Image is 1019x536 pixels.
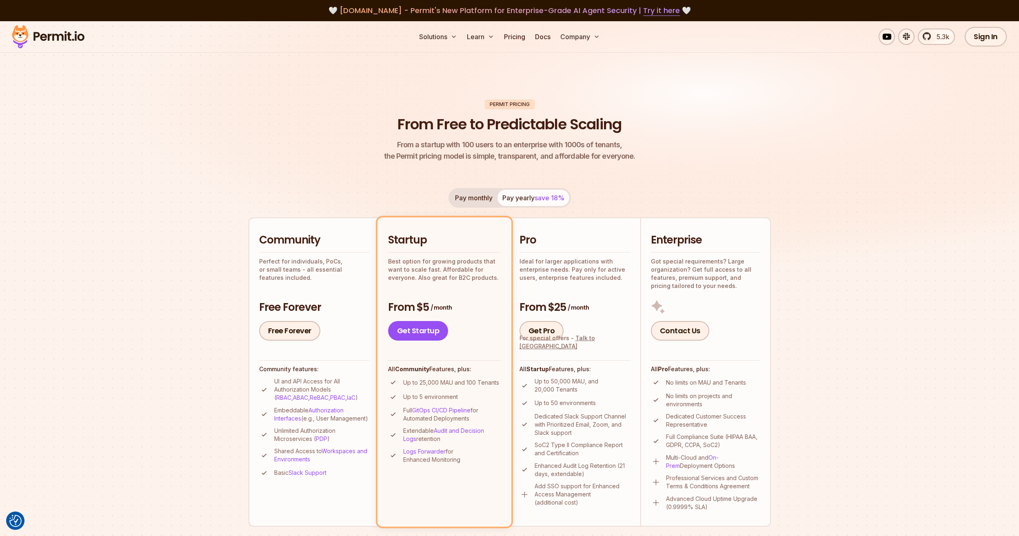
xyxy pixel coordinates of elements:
a: Audit and Decision Logs [403,427,484,442]
p: Perfect for individuals, PoCs, or small teams - all essential features included. [259,257,369,282]
a: Docs [532,29,554,45]
h1: From Free to Predictable Scaling [397,114,622,135]
span: / month [568,303,589,312]
div: Permit Pricing [485,100,535,109]
h4: All Features, plus: [388,365,501,373]
p: No limits on projects and environments [666,392,760,408]
p: Shared Access to [274,447,369,463]
a: Authorization Interfaces [274,407,344,422]
p: the Permit pricing model is simple, transparent, and affordable for everyone. [384,139,635,162]
p: Up to 50,000 MAU, and 20,000 Tenants [535,377,630,394]
a: GitOps CI/CD Pipeline [412,407,471,414]
a: PDP [316,435,327,442]
p: Up to 50 environments [535,399,596,407]
h3: From $5 [388,300,501,315]
p: UI and API Access for All Authorization Models ( , , , , ) [274,377,369,402]
h3: From $25 [519,300,630,315]
h2: Community [259,233,369,248]
h3: Free Forever [259,300,369,315]
p: Embeddable (e.g., User Management) [274,406,369,423]
h2: Startup [388,233,501,248]
button: Learn [464,29,497,45]
div: For special offers - [519,334,630,350]
strong: Pro [658,365,668,372]
h4: All Features, plus: [519,365,630,373]
div: 🤍 🤍 [20,5,999,16]
a: Get Pro [519,321,564,341]
button: Consent Preferences [9,515,22,527]
h4: All Features, plus: [651,365,760,373]
img: Permit logo [8,23,88,51]
span: [DOMAIN_NAME] - Permit's New Platform for Enterprise-Grade AI Agent Security | [340,5,680,16]
a: RBAC [276,394,291,401]
span: From a startup with 100 users to an enterprise with 1000s of tenants, [384,139,635,151]
p: Professional Services and Custom Terms & Conditions Agreement [666,474,760,490]
img: Revisit consent button [9,515,22,527]
a: Try it here [643,5,680,16]
a: Get Startup [388,321,448,341]
p: Enhanced Audit Log Retention (21 days, extendable) [535,462,630,478]
p: Unlimited Authorization Microservices ( ) [274,427,369,443]
p: Up to 5 environment [403,393,458,401]
button: Company [557,29,603,45]
p: Full for Automated Deployments [403,406,501,423]
h2: Enterprise [651,233,760,248]
p: Up to 25,000 MAU and 100 Tenants [403,379,499,387]
p: Add SSO support for Enhanced Access Management (additional cost) [535,482,630,507]
a: ReBAC [310,394,329,401]
a: 5.3k [918,29,955,45]
strong: Startup [526,365,549,372]
p: Dedicated Slack Support Channel with Prioritized Email, Zoom, and Slack support [535,412,630,437]
a: Pricing [501,29,528,45]
a: Sign In [965,27,1007,47]
h4: Community features: [259,365,369,373]
a: IaC [347,394,355,401]
a: Free Forever [259,321,320,341]
button: Solutions [416,29,460,45]
p: Ideal for larger applications with enterprise needs. Pay only for active users, enterprise featur... [519,257,630,282]
h2: Pro [519,233,630,248]
a: Logs Forwarder [403,448,446,455]
p: No limits on MAU and Tenants [666,379,746,387]
p: SoC2 Type II Compliance Report and Certification [535,441,630,457]
button: Pay monthly [450,190,497,206]
a: PBAC [330,394,345,401]
p: Extendable retention [403,427,501,443]
a: ABAC [293,394,308,401]
p: Advanced Cloud Uptime Upgrade (0.9999% SLA) [666,495,760,511]
a: On-Prem [666,454,719,469]
p: Dedicated Customer Success Representative [666,412,760,429]
span: 5.3k [932,32,949,42]
p: Basic [274,469,326,477]
strong: Community [395,365,429,372]
p: Best option for growing products that want to scale fast. Affordable for everyone. Also great for... [388,257,501,282]
a: Contact Us [651,321,709,341]
a: Slack Support [289,469,326,476]
p: Full Compliance Suite (HIPAA BAA, GDPR, CCPA, SoC2) [666,433,760,449]
p: Got special requirements? Large organization? Get full access to all features, premium support, a... [651,257,760,290]
p: for Enhanced Monitoring [403,447,501,464]
p: Multi-Cloud and Deployment Options [666,454,760,470]
span: / month [431,303,452,312]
